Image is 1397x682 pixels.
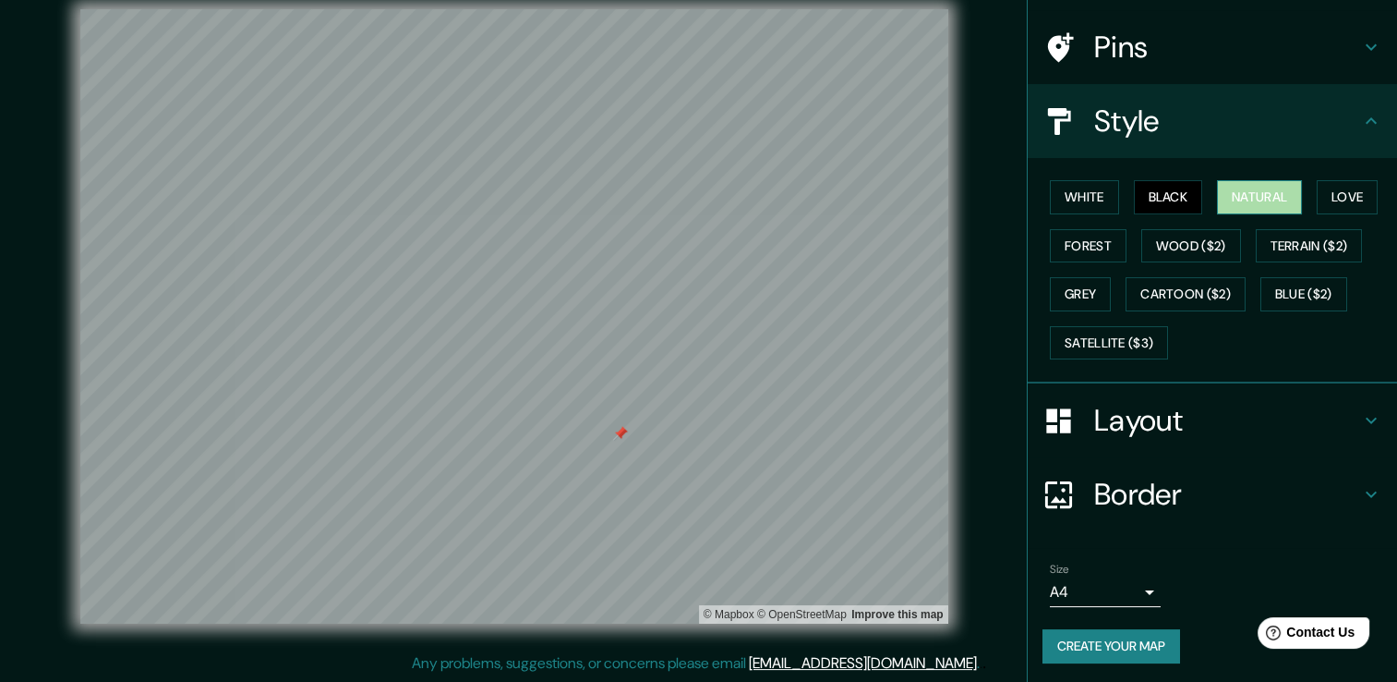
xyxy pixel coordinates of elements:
[1028,457,1397,531] div: Border
[1134,180,1203,214] button: Black
[757,608,847,621] a: OpenStreetMap
[1028,10,1397,84] div: Pins
[412,652,980,675] p: Any problems, suggestions, or concerns please email .
[1256,229,1363,263] button: Terrain ($2)
[1094,476,1360,513] h4: Border
[749,653,977,673] a: [EMAIL_ADDRESS][DOMAIN_NAME]
[1094,402,1360,439] h4: Layout
[1050,180,1119,214] button: White
[1217,180,1302,214] button: Natural
[80,9,948,624] canvas: Map
[1126,277,1246,311] button: Cartoon ($2)
[1233,610,1377,662] iframe: Help widget launcher
[1094,29,1360,66] h4: Pins
[980,652,982,675] div: .
[1050,229,1126,263] button: Forest
[1028,384,1397,457] div: Layout
[1050,578,1161,607] div: A4
[1317,180,1378,214] button: Love
[1094,103,1360,140] h4: Style
[704,608,754,621] a: Mapbox
[1042,629,1180,664] button: Create your map
[1260,277,1347,311] button: Blue ($2)
[1050,326,1168,360] button: Satellite ($3)
[1050,562,1069,578] label: Size
[1141,229,1241,263] button: Wood ($2)
[1050,277,1111,311] button: Grey
[982,652,986,675] div: .
[851,608,943,621] a: Map feedback
[1028,84,1397,158] div: Style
